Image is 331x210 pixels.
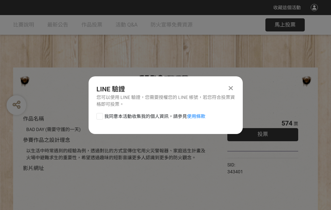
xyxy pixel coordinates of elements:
span: 票 [294,121,298,126]
button: 馬上投票 [265,18,305,31]
span: SID: 343401 [227,162,243,174]
span: 收藏這個活動 [273,5,301,10]
span: 作品名稱 [23,116,44,122]
a: 作品投票 [81,15,102,35]
a: 活動 Q&A [115,15,137,35]
a: 比賽說明 [13,15,34,35]
span: 投票 [258,131,268,137]
span: 最新公告 [47,22,68,28]
a: 防火宣導免費資源 [151,15,193,35]
a: 最新公告 [47,15,68,35]
div: BAD DAY (需要守護的一天) [26,126,208,133]
a: 使用條款 [187,114,205,119]
div: LINE 驗證 [96,84,235,94]
span: 574 [281,119,292,127]
span: 作品投票 [81,22,102,28]
div: 您可以使用 LINE 驗證，您需要授權您的 LINE 帳號，若您符合投票資格即可投票。 [96,94,235,108]
iframe: Facebook Share [245,162,278,168]
span: 馬上投票 [275,22,296,28]
span: 影片網址 [23,165,44,171]
span: 我同意本活動收集我的個人資訊，請參見 [104,113,205,120]
span: 參賽作品之設計理念 [23,137,70,143]
span: 比賽說明 [13,22,34,28]
span: 活動 Q&A [115,22,137,28]
span: 防火宣導免費資源 [151,22,193,28]
div: 以生活中時常遇到的經驗為例，透過對比的方式宣傳住宅用火災警報器、家庭逃生計畫及火場中避難求生的重要性，希望透過趣味的短影音讓更多人認識到更多的防火觀念。 [26,147,208,161]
